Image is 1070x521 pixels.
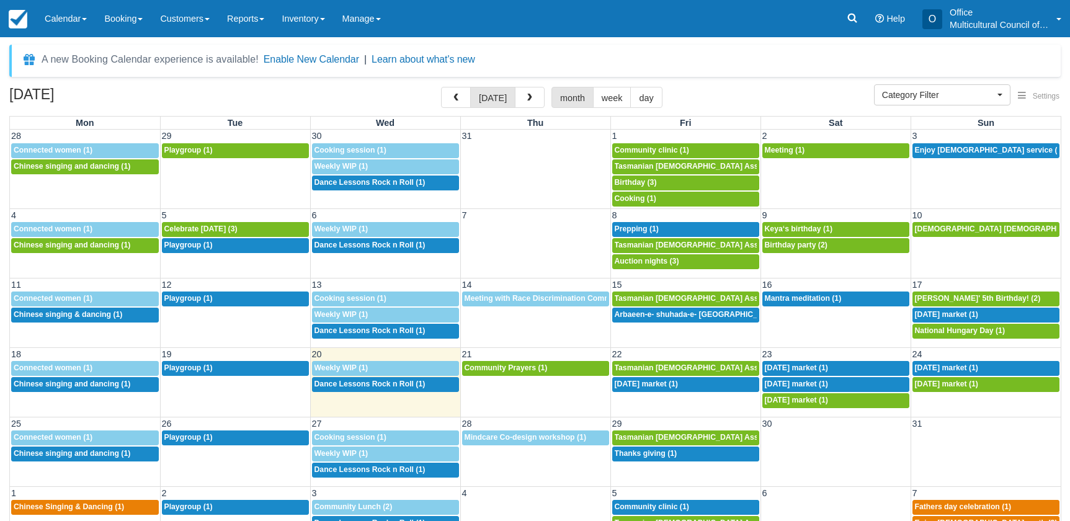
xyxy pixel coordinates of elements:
a: [DEMOGRAPHIC_DATA] [DEMOGRAPHIC_DATA] [GEOGRAPHIC_DATA] (1) [912,222,1060,237]
span: 7 [911,488,919,498]
button: Settings [1010,87,1067,105]
span: 30 [311,131,323,141]
span: Mindcare Co-design workshop (1) [465,433,586,442]
button: [DATE] [470,87,515,108]
span: 12 [161,280,173,290]
a: Chinese singing and dancing (1) [11,159,159,174]
a: Playgroup (1) [162,238,309,253]
span: [DATE] market (1) [765,396,828,404]
span: 4 [461,488,468,498]
span: Enjoy [DEMOGRAPHIC_DATA] service (3) [915,146,1064,154]
a: [DATE] market (1) [762,377,909,392]
span: [DATE] market (1) [765,380,828,388]
a: Dance Lessons Rock n Roll (1) [312,463,459,478]
span: Playgroup (1) [164,146,213,154]
a: Cooking session (1) [312,292,459,306]
span: Mantra meditation (1) [765,294,842,303]
span: Keya‘s birthday (1) [765,225,832,233]
a: Meeting with Race Discrimination Commissioner (1) [462,292,609,306]
span: Connected women (1) [14,363,92,372]
span: 30 [761,419,774,429]
span: 29 [161,131,173,141]
span: Tasmanian [DEMOGRAPHIC_DATA] Association -Weekly Praying (1) [615,433,860,442]
span: 6 [311,210,318,220]
a: Cooking session (1) [312,143,459,158]
span: Dance Lessons Rock n Roll (1) [314,241,426,249]
a: Prepping (1) [612,222,759,237]
a: [DATE] market (1) [912,377,1060,392]
span: Weekly WIP (1) [314,162,368,171]
p: Multicultural Council of [GEOGRAPHIC_DATA] [950,19,1049,31]
a: Chinese singing and dancing (1) [11,447,159,461]
a: Fathers day celebration (1) [912,500,1060,515]
span: 29 [611,419,623,429]
span: Thu [527,118,543,128]
span: Fathers day celebration (1) [915,502,1012,511]
span: 6 [761,488,769,498]
span: 21 [461,349,473,359]
span: Community clinic (1) [615,146,689,154]
span: 13 [311,280,323,290]
span: 19 [161,349,173,359]
span: 5 [161,210,168,220]
a: [PERSON_NAME]' 5th Birthday! (2) [912,292,1060,306]
a: Weekly WIP (1) [312,159,459,174]
button: Enable New Calendar [264,53,359,66]
span: Meeting (1) [765,146,805,154]
span: Celebrate [DATE] (3) [164,225,238,233]
span: Connected women (1) [14,433,92,442]
span: 2 [761,131,769,141]
span: Prepping (1) [615,225,659,233]
button: Category Filter [874,84,1010,105]
span: Auction nights (3) [615,257,679,265]
span: 20 [311,349,323,359]
a: Connected women (1) [11,222,159,237]
a: Playgroup (1) [162,430,309,445]
span: Thanks giving (1) [615,449,677,458]
span: [DATE] market (1) [915,380,978,388]
span: [DATE] market (1) [615,380,678,388]
span: 7 [461,210,468,220]
span: 31 [461,131,473,141]
a: [DATE] market (1) [912,361,1060,376]
a: Meeting (1) [762,143,909,158]
span: Weekly WIP (1) [314,310,368,319]
a: Playgroup (1) [162,500,309,515]
span: Arbaeen-e- shuhada-e- [GEOGRAPHIC_DATA] (1) [615,310,791,319]
span: 4 [10,210,17,220]
button: week [593,87,631,108]
span: 16 [761,280,774,290]
span: Playgroup (1) [164,241,213,249]
span: 28 [10,131,22,141]
span: 28 [461,419,473,429]
span: Tue [228,118,243,128]
span: National Hungary Day (1) [915,326,1005,335]
a: Tasmanian [DEMOGRAPHIC_DATA] Association -Weekly Praying (1) [612,361,759,376]
p: Office [950,6,1049,19]
span: Weekly WIP (1) [314,225,368,233]
span: Tasmanian [DEMOGRAPHIC_DATA] Association -Weekly Praying (1) [615,294,860,303]
a: Chinese Singing & Dancing (1) [11,500,159,515]
div: O [922,9,942,29]
a: Weekly WIP (1) [312,308,459,323]
span: 3 [311,488,318,498]
span: Chinese singing and dancing (1) [14,380,130,388]
span: 3 [911,131,919,141]
span: Community clinic (1) [615,502,689,511]
a: Chinese singing and dancing (1) [11,238,159,253]
a: Mindcare Co-design workshop (1) [462,430,609,445]
a: Thanks giving (1) [612,447,759,461]
span: 8 [611,210,618,220]
div: A new Booking Calendar experience is available! [42,52,259,67]
span: Dance Lessons Rock n Roll (1) [314,380,426,388]
a: Tasmanian [DEMOGRAPHIC_DATA] Association -Weekly Praying (1) [612,159,759,174]
a: Community Lunch (2) [312,500,459,515]
a: [DATE] market (1) [762,361,909,376]
span: 26 [161,419,173,429]
a: Playgroup (1) [162,361,309,376]
span: Tasmanian [DEMOGRAPHIC_DATA] Association -Weekly Praying (1) [615,241,860,249]
a: Chinese singing and dancing (1) [11,377,159,392]
span: 24 [911,349,924,359]
span: Chinese singing and dancing (1) [14,241,130,249]
a: Dance Lessons Rock n Roll (1) [312,176,459,190]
